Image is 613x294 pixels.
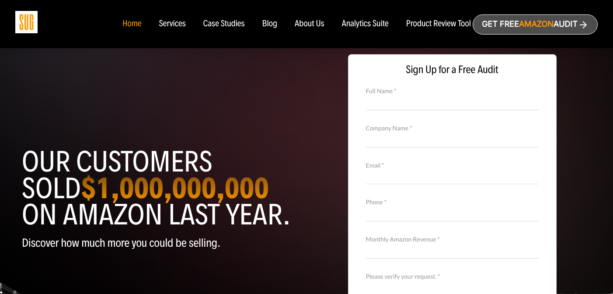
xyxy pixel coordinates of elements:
[22,237,300,249] p: Discover how much more you could be selling.
[22,149,300,228] h1: Our customers sold on Amazon last year.
[519,20,554,29] span: Amazon
[366,243,539,259] input: Monthly Amazon Revenue *
[366,132,539,147] input: Company Name *
[15,11,38,33] img: Sug
[203,19,245,29] a: Case Studies
[366,272,539,281] label: Please verify your request. *
[366,169,539,184] input: Email *
[81,170,269,206] strong: $1,000,000,000
[406,19,471,29] a: Product Review Tool
[473,14,598,35] a: Get freeAmazonAudit
[357,63,547,76] span: Sign Up for a Free Audit
[366,206,539,221] input: Contact Number *
[122,19,141,29] a: Home
[366,123,539,133] label: Company Name *
[366,197,539,207] label: Phone *
[366,86,539,96] label: Full Name *
[159,19,185,29] a: Services
[295,19,324,29] a: About Us
[366,161,539,170] label: Email *
[262,19,278,29] a: Blog
[366,94,539,110] input: Full Name *
[366,234,539,244] label: Monthly Amazon Revenue *
[342,19,389,29] a: Analytics Suite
